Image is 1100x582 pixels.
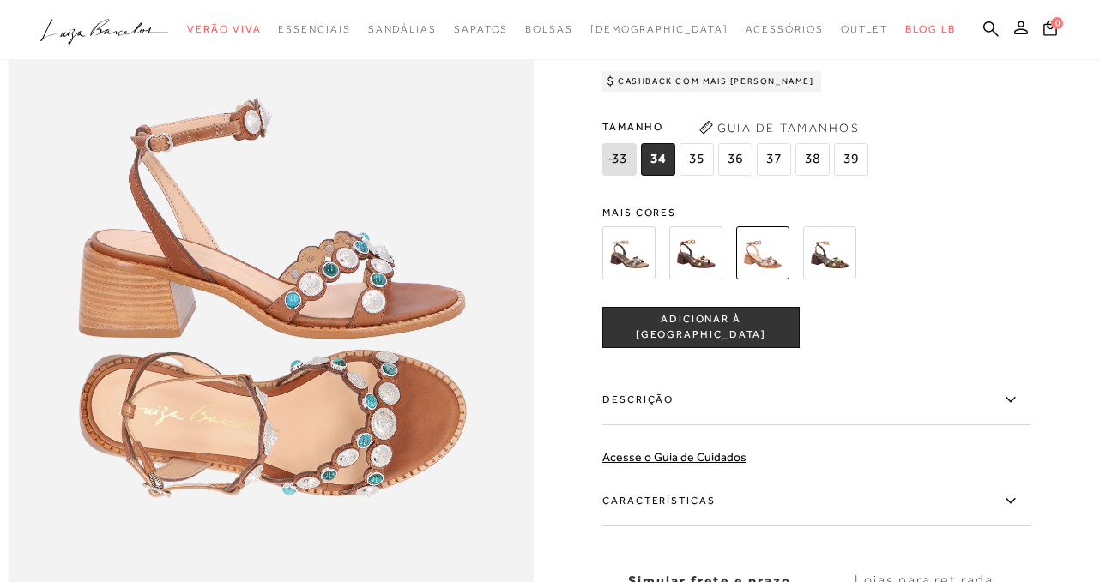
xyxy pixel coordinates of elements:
[602,114,873,140] span: Tamanho
[746,23,824,35] span: Acessórios
[187,14,261,45] a: categoryNavScreenReaderText
[454,14,508,45] a: categoryNavScreenReaderText
[602,307,800,348] button: ADICIONAR À [GEOGRAPHIC_DATA]
[602,375,1031,425] label: Descrição
[590,23,728,35] span: [DEMOGRAPHIC_DATA]
[602,450,746,464] a: Acesse o Guia de Cuidados
[590,14,728,45] a: noSubCategoriesText
[1051,17,1063,29] span: 0
[602,226,656,279] img: SANDÁLIA EM CAMURÇA BEGE COM SALTO BLOCO E APLICAÇÕES METALIZADAS
[680,143,714,176] span: 35
[368,23,437,35] span: Sandálias
[803,226,856,279] img: SANDÁLIA EM COURO COM ESTAMPA DE ONÇA E SALTO BLOCO
[602,71,821,92] div: Cashback com Mais [PERSON_NAME]
[602,143,637,176] span: 33
[693,114,865,141] button: Guia de Tamanhos
[795,143,830,176] span: 38
[187,23,261,35] span: Verão Viva
[641,143,675,176] span: 34
[841,14,889,45] a: categoryNavScreenReaderText
[368,14,437,45] a: categoryNavScreenReaderText
[905,14,955,45] a: BLOG LB
[278,23,350,35] span: Essenciais
[746,14,824,45] a: categoryNavScreenReaderText
[603,313,799,343] span: ADICIONAR À [GEOGRAPHIC_DATA]
[602,477,1031,526] label: Características
[525,14,573,45] a: categoryNavScreenReaderText
[278,14,350,45] a: categoryNavScreenReaderText
[1038,19,1062,42] button: 0
[757,143,791,176] span: 37
[669,226,722,279] img: SANDÁLIA EM COURO CAFÉ COM APLICAÇÕES DE MEDALHAS DOURADAS E SALTO BLOCO MÉDIO
[525,23,573,35] span: Bolsas
[834,143,868,176] span: 39
[905,23,955,35] span: BLOG LB
[718,143,752,176] span: 36
[454,23,508,35] span: Sapatos
[602,207,1031,218] span: Mais cores
[841,23,889,35] span: Outlet
[736,226,789,279] img: SANDÁLIA EM COURO CARAMELO COM APLICAÇÕES DE MEDALHAS DOURADAS E SALTO BLOCO MÉDIO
